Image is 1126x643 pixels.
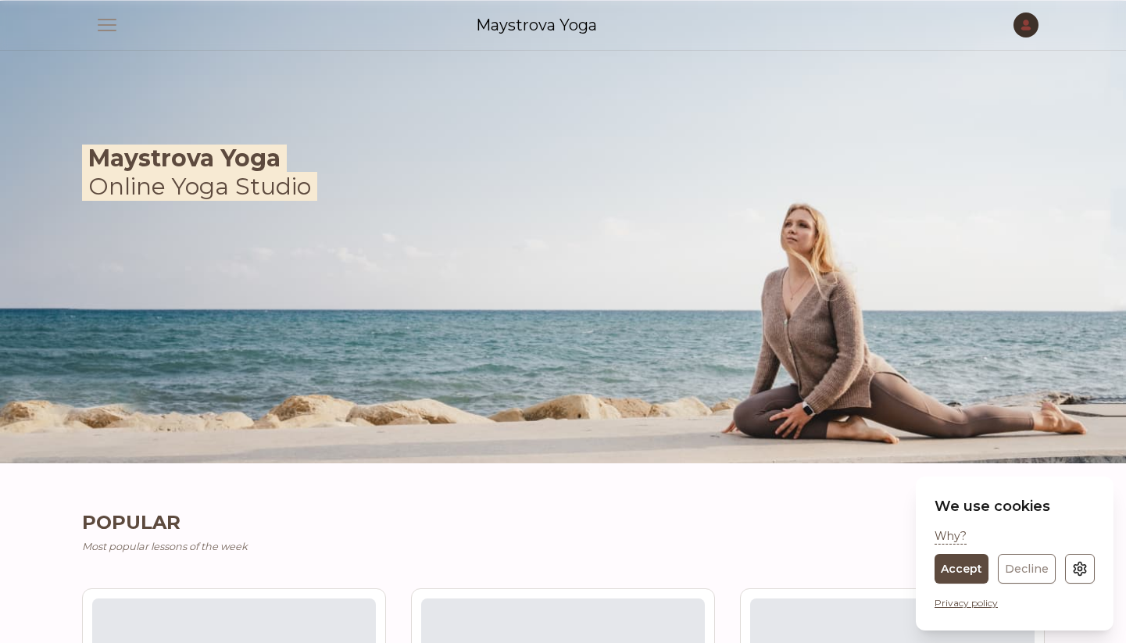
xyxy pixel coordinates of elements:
h3: We use cookies [935,495,1095,517]
button: Why? [935,528,967,545]
button: Accept [935,554,988,584]
a: Privacy policy [935,597,998,609]
i: Most popular lessons of the week [82,541,248,552]
h2: Popular [82,507,944,539]
button: Decline [998,554,1056,584]
a: Maystrova Yoga [476,14,597,36]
